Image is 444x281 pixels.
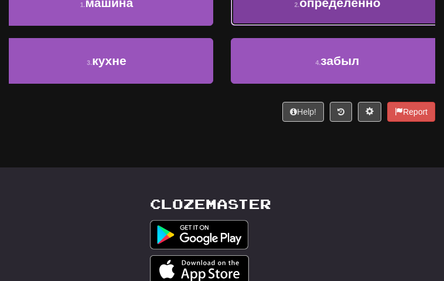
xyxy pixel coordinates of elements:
[387,102,435,122] button: Report
[231,38,444,84] button: 4.забыл
[294,1,299,8] small: 2 .
[92,54,127,67] span: кухне
[87,59,92,66] small: 3 .
[282,102,324,122] button: Help!
[150,220,248,249] img: Get it on Google Play
[150,197,271,211] a: Clozemaster
[80,1,86,8] small: 1 .
[320,54,359,67] span: забыл
[330,102,352,122] button: Round history (alt+y)
[316,59,321,66] small: 4 .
